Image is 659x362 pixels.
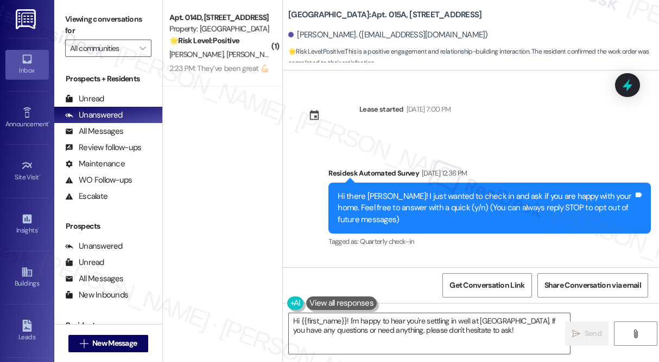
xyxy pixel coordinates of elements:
[54,221,162,232] div: Prospects
[359,104,404,115] div: Lease started
[48,119,50,126] span: •
[65,93,104,105] div: Unread
[544,280,641,291] span: Share Conversation via email
[631,329,639,338] i: 
[65,11,151,40] label: Viewing conversations for
[169,23,270,35] div: Property: [GEOGRAPHIC_DATA]
[92,338,137,349] span: New Message
[5,157,49,186] a: Site Visit •
[65,257,104,268] div: Unread
[404,104,451,115] div: [DATE] 7:00 PM
[65,191,107,202] div: Escalate
[288,9,481,21] b: [GEOGRAPHIC_DATA]: Apt. 015A, [STREET_ADDRESS]
[419,167,467,179] div: [DATE] 12:36 PM
[54,320,162,331] div: Residents
[585,328,601,339] span: Send
[565,321,609,346] button: Send
[5,316,49,346] a: Leads
[5,50,49,79] a: Inbox
[5,210,49,239] a: Insights •
[572,329,580,338] i: 
[16,9,38,29] img: ResiDesk Logo
[169,36,239,46] strong: 🌟 Risk Level: Positive
[338,191,633,225] div: Hi there [PERSON_NAME]! I just wanted to check in and ask if you are happy with your home. Feel f...
[65,241,123,252] div: Unanswered
[54,73,162,85] div: Prospects + Residents
[288,47,344,56] strong: 🌟 Risk Level: Positive
[169,63,269,73] div: 2:23 PM: They’ve been great 💪🏻
[442,273,531,298] button: Get Conversation Link
[288,46,659,69] span: : This is a positive engagement and relationship-building interaction. The resident confirmed the...
[449,280,524,291] span: Get Conversation Link
[227,49,281,59] span: [PERSON_NAME]
[169,12,270,23] div: Apt. 014D, [STREET_ADDRESS]
[65,158,125,170] div: Maintenance
[65,109,123,121] div: Unanswered
[39,172,41,179] span: •
[288,29,488,41] div: [PERSON_NAME]. ([EMAIL_ADDRESS][DOMAIN_NAME])
[169,49,227,59] span: [PERSON_NAME]
[5,263,49,292] a: Buildings
[65,126,123,137] div: All Messages
[289,313,570,354] textarea: Hi {{first_name}}! I'm happy to hear you're settling in well at [GEOGRAPHIC_DATA]. If you have an...
[65,273,123,285] div: All Messages
[70,40,134,57] input: All communities
[328,234,651,249] div: Tagged as:
[65,142,141,153] div: Review follow-ups
[328,167,651,183] div: Residesk Automated Survey
[65,289,128,301] div: New Inbounds
[65,174,132,186] div: WO Follow-ups
[80,339,88,348] i: 
[360,237,414,246] span: Quarterly check-in
[37,225,39,232] span: •
[537,273,648,298] button: Share Conversation via email
[68,335,149,352] button: New Message
[140,44,145,53] i: 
